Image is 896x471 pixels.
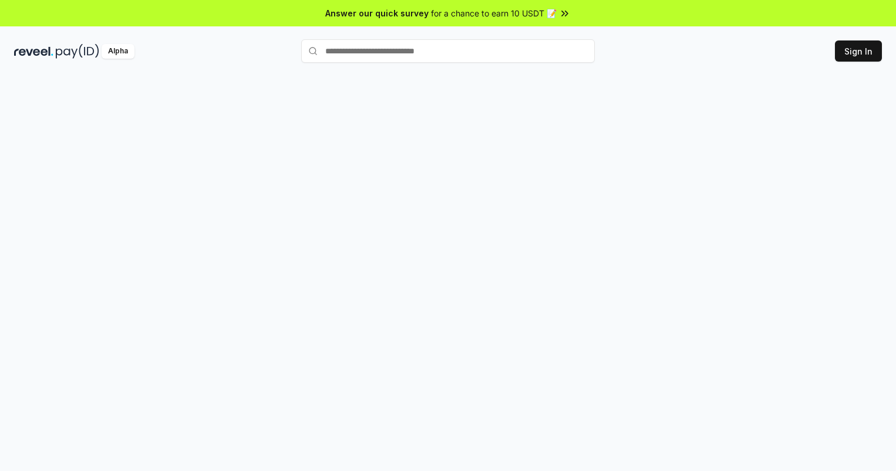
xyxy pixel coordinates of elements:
button: Sign In [835,40,882,62]
img: pay_id [56,44,99,59]
span: for a chance to earn 10 USDT 📝 [431,7,557,19]
span: Answer our quick survey [325,7,429,19]
img: reveel_dark [14,44,53,59]
div: Alpha [102,44,134,59]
